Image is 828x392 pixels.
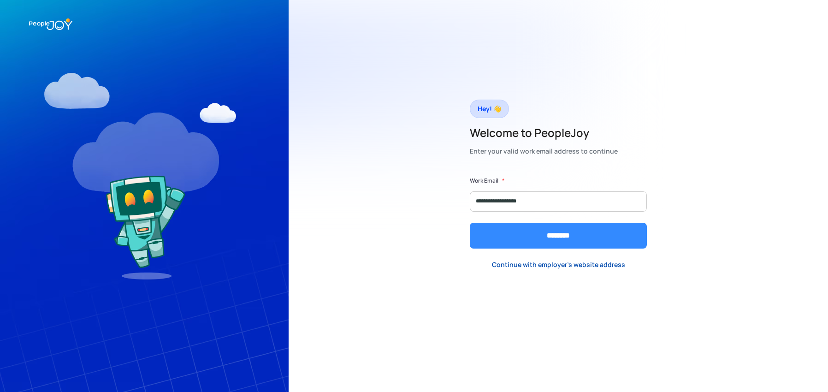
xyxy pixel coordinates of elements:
label: Work Email [470,176,498,185]
a: Continue with employer's website address [485,255,633,274]
div: Continue with employer's website address [492,260,625,269]
h2: Welcome to PeopleJoy [470,125,618,140]
div: Hey! 👋 [478,102,501,115]
form: Form [470,176,647,249]
div: Enter your valid work email address to continue [470,145,618,158]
